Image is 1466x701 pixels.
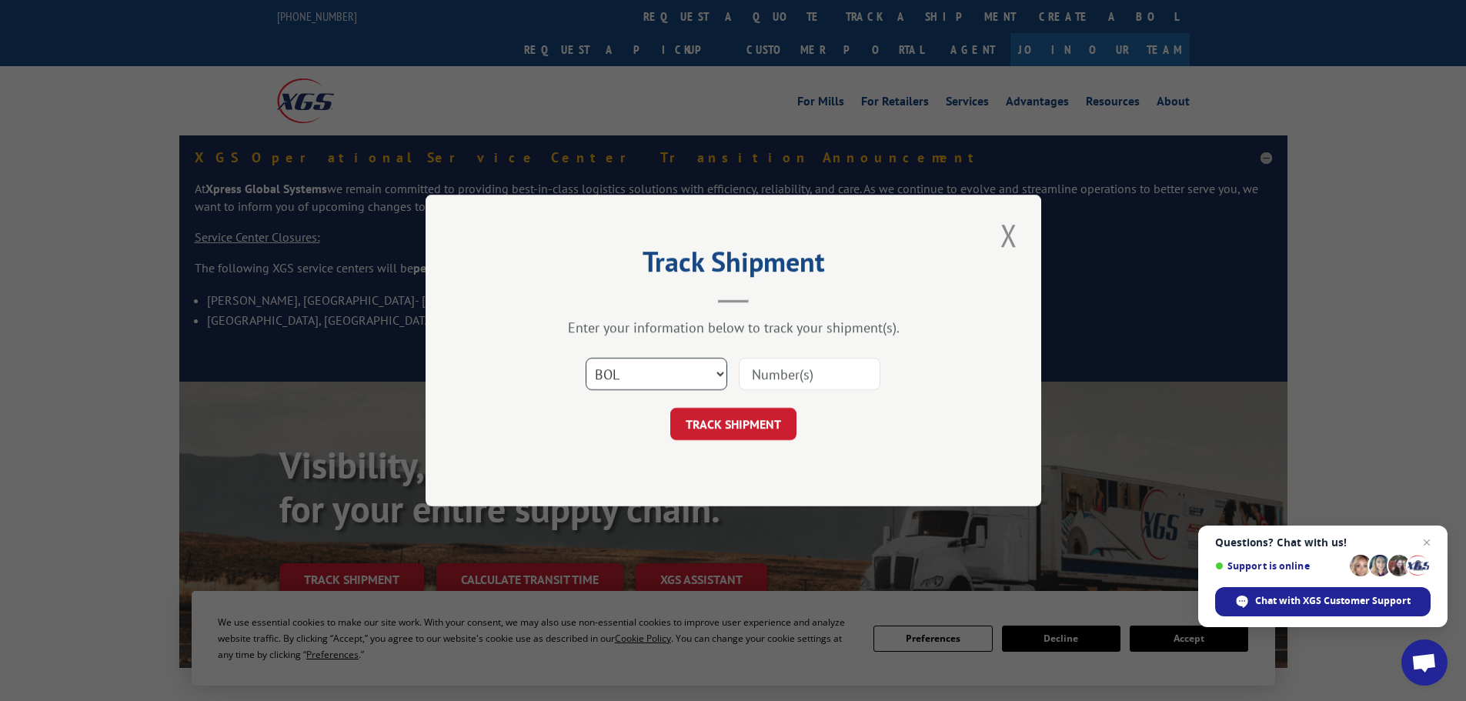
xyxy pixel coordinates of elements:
[1255,594,1411,608] span: Chat with XGS Customer Support
[996,214,1022,256] button: Close modal
[670,408,796,440] button: TRACK SHIPMENT
[1401,639,1448,686] a: Open chat
[503,251,964,280] h2: Track Shipment
[739,358,880,390] input: Number(s)
[1215,536,1431,549] span: Questions? Chat with us!
[503,319,964,336] div: Enter your information below to track your shipment(s).
[1215,587,1431,616] span: Chat with XGS Customer Support
[1215,560,1344,572] span: Support is online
